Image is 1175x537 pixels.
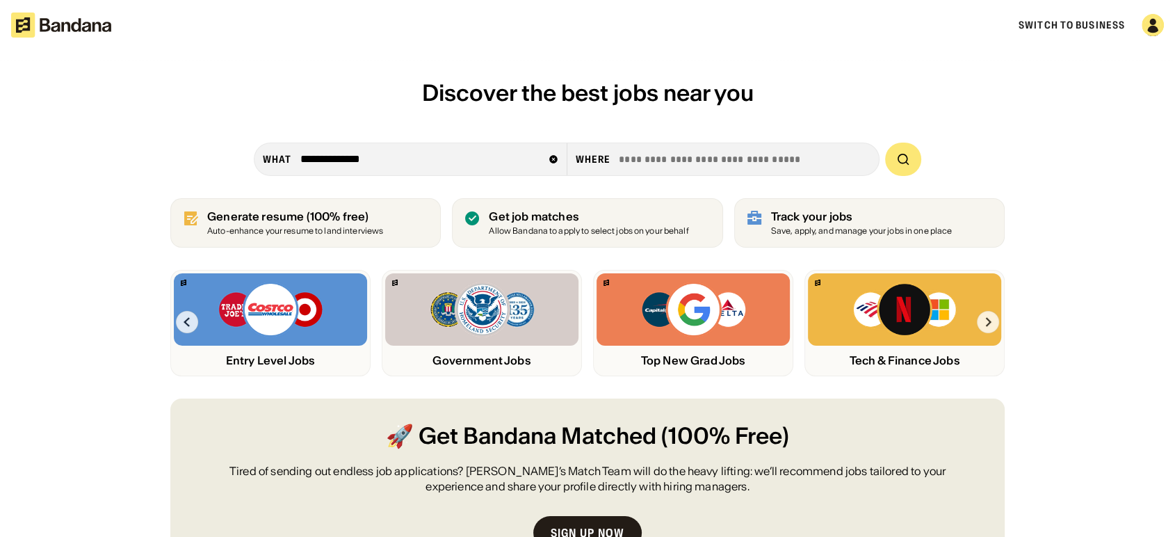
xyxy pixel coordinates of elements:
div: Track your jobs [771,210,953,223]
img: Bandana logo [392,280,398,286]
a: Track your jobs Save, apply, and manage your jobs in one place [734,198,1005,248]
div: Entry Level Jobs [174,354,367,367]
img: Trader Joe’s, Costco, Target logos [218,282,323,337]
a: Bandana logoTrader Joe’s, Costco, Target logosEntry Level Jobs [170,270,371,376]
span: Discover the best jobs near you [422,79,754,107]
img: Right Arrow [977,311,999,333]
a: Generate resume (100% free)Auto-enhance your resume to land interviews [170,198,441,248]
span: (100% free) [307,209,369,223]
img: Bandana logotype [11,13,111,38]
a: Get job matches Allow Bandana to apply to select jobs on your behalf [452,198,722,248]
a: Switch to Business [1019,19,1125,31]
div: Where [576,153,611,166]
a: Bandana logoCapital One, Google, Delta logosTop New Grad Jobs [593,270,793,376]
img: Capital One, Google, Delta logos [640,282,746,337]
div: Allow Bandana to apply to select jobs on your behalf [489,227,688,236]
span: (100% Free) [661,421,789,452]
div: Auto-enhance your resume to land interviews [207,227,383,236]
a: Bandana logoFBI, DHS, MWRD logosGovernment Jobs [382,270,582,376]
img: FBI, DHS, MWRD logos [429,282,535,337]
img: Bandana logo [815,280,820,286]
div: what [263,153,291,166]
div: Government Jobs [385,354,578,367]
div: Get job matches [489,210,688,223]
div: Top New Grad Jobs [597,354,790,367]
span: 🚀 Get Bandana Matched [386,421,656,452]
div: Tech & Finance Jobs [808,354,1001,367]
div: Generate resume [207,210,383,223]
img: Bandana logo [181,280,186,286]
div: Tired of sending out endless job applications? [PERSON_NAME]’s Match Team will do the heavy lifti... [204,463,971,495]
div: Save, apply, and manage your jobs in one place [771,227,953,236]
img: Left Arrow [176,311,198,333]
img: Bandana logo [603,280,609,286]
a: Bandana logoBank of America, Netflix, Microsoft logosTech & Finance Jobs [804,270,1005,376]
img: Bank of America, Netflix, Microsoft logos [852,282,957,337]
